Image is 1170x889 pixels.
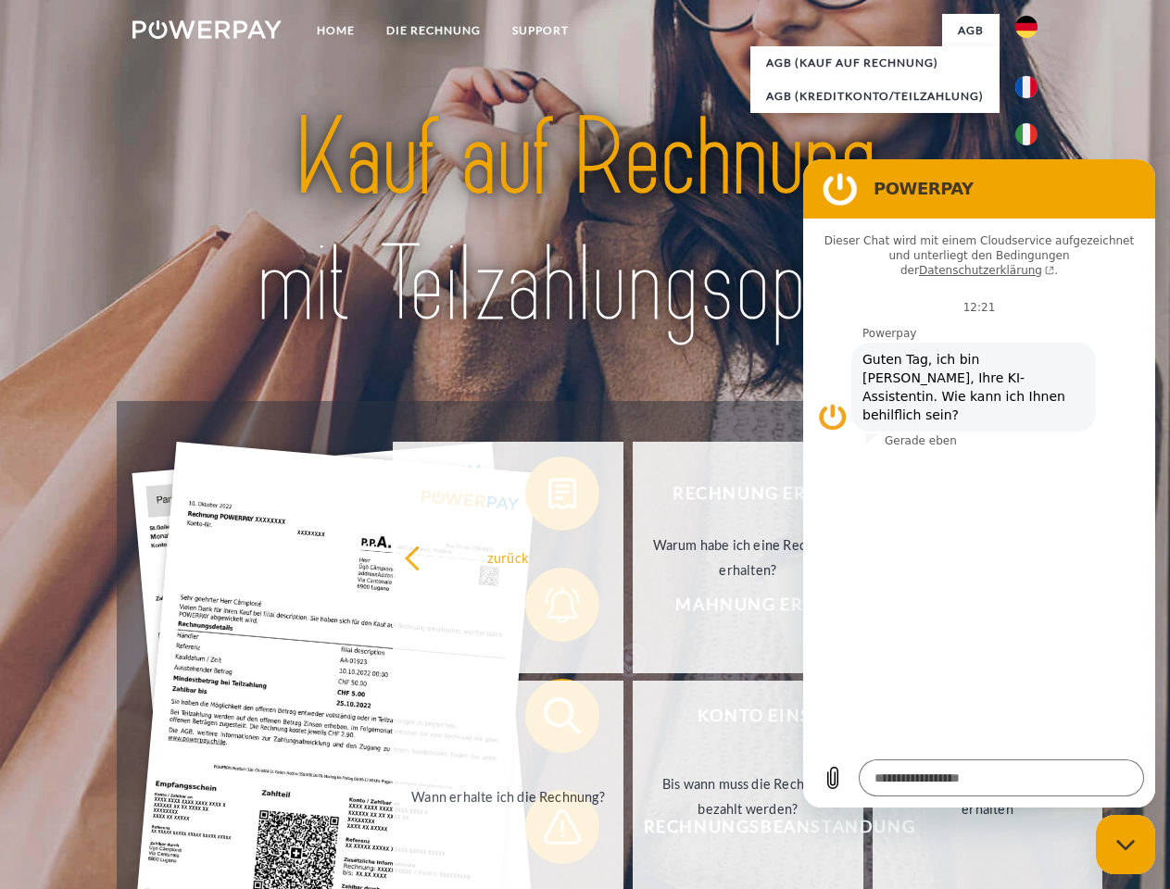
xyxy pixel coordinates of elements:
[942,14,1000,47] a: agb
[1015,123,1038,145] img: it
[750,80,1000,113] a: AGB (Kreditkonto/Teilzahlung)
[404,545,612,570] div: zurück
[750,46,1000,80] a: AGB (Kauf auf Rechnung)
[1015,76,1038,98] img: fr
[1096,815,1155,874] iframe: Schaltfläche zum Öffnen des Messaging-Fensters; Konversation läuft
[1015,16,1038,38] img: de
[132,20,282,39] img: logo-powerpay-white.svg
[371,14,497,47] a: DIE RECHNUNG
[301,14,371,47] a: Home
[177,89,993,355] img: title-powerpay_de.svg
[497,14,585,47] a: SUPPORT
[803,159,1155,808] iframe: Messaging-Fenster
[644,532,852,582] div: Warum habe ich eine Rechnung erhalten?
[404,783,612,808] div: Wann erhalte ich die Rechnung?
[644,771,852,821] div: Bis wann muss die Rechnung bezahlt werden?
